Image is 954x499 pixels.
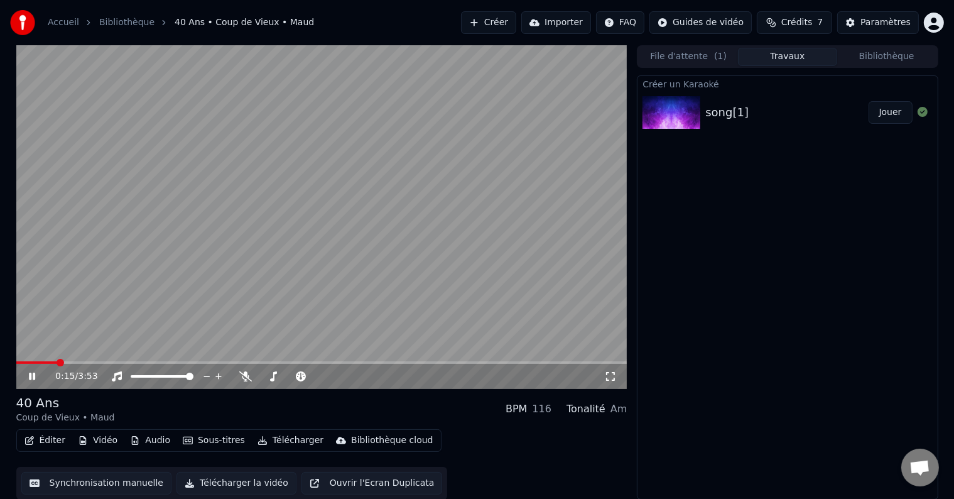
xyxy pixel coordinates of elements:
[705,104,749,121] div: song[1]
[860,16,911,29] div: Paramètres
[16,394,115,412] div: 40 Ans
[869,101,913,124] button: Jouer
[175,16,314,29] span: 40 Ans • Coup de Vieux • Maud
[837,11,919,34] button: Paramètres
[252,432,328,449] button: Télécharger
[176,472,296,495] button: Télécharger la vidéo
[21,472,172,495] button: Synchronisation manuelle
[48,16,79,29] a: Accueil
[738,48,837,66] button: Travaux
[55,370,85,383] div: /
[649,11,752,34] button: Guides de vidéo
[566,402,605,417] div: Tonalité
[301,472,443,495] button: Ouvrir l'Ecran Duplicata
[461,11,516,34] button: Créer
[596,11,644,34] button: FAQ
[506,402,527,417] div: BPM
[610,402,627,417] div: Am
[901,449,939,486] a: Ouvrir le chat
[817,16,823,29] span: 7
[351,434,433,447] div: Bibliothèque cloud
[757,11,832,34] button: Crédits7
[714,50,727,63] span: ( 1 )
[837,48,936,66] button: Bibliothèque
[532,402,551,417] div: 116
[73,432,122,449] button: Vidéo
[781,16,812,29] span: Crédits
[78,370,97,383] span: 3:53
[639,48,738,66] button: File d'attente
[16,412,115,424] div: Coup de Vieux • Maud
[521,11,591,34] button: Importer
[55,370,75,383] span: 0:15
[178,432,250,449] button: Sous-titres
[10,10,35,35] img: youka
[19,432,70,449] button: Éditer
[48,16,314,29] nav: breadcrumb
[637,76,937,91] div: Créer un Karaoké
[125,432,175,449] button: Audio
[99,16,154,29] a: Bibliothèque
